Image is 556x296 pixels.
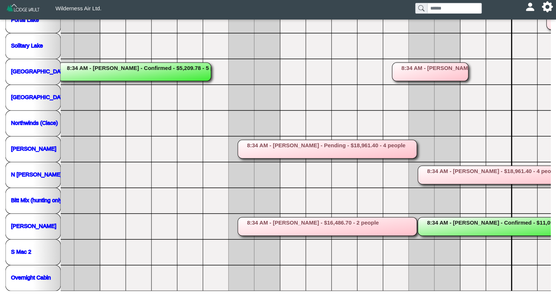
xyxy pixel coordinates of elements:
a: N [PERSON_NAME] (hunting only) [11,171,97,177]
a: [PERSON_NAME] [11,222,56,229]
a: Bitt Mix (hunting only) [11,197,64,203]
a: Solitary Lake [11,42,43,48]
svg: search [418,5,424,11]
svg: gear fill [545,4,550,10]
a: [GEOGRAPHIC_DATA] [11,94,68,100]
a: S Mac 2 [11,248,31,254]
svg: person fill [527,4,533,10]
a: Portal Lake [11,16,39,22]
a: Overnight Cabin [11,274,51,280]
a: [GEOGRAPHIC_DATA] [11,68,68,74]
a: Northwinds (Clace) [11,119,58,126]
a: [PERSON_NAME] [11,145,56,151]
img: Z [6,3,41,16]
